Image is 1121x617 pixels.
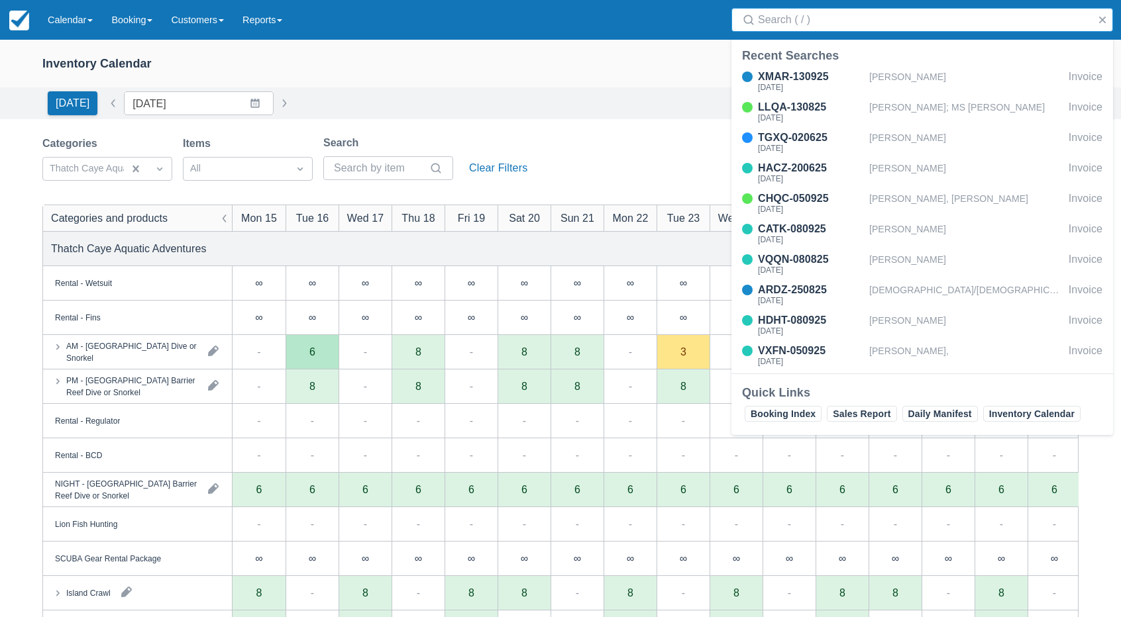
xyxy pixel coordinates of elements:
div: - [417,585,420,600]
div: ∞ [733,553,740,563]
div: ∞ [445,301,498,335]
div: - [682,585,685,600]
label: Search [323,135,364,151]
div: Invoice [1069,130,1102,155]
div: 6 [710,473,763,507]
a: XMAR-130925[DATE][PERSON_NAME]Invoice [731,69,1113,94]
input: Search ( / ) [758,8,1092,32]
div: 6 [680,484,686,495]
div: ∞ [468,553,475,563]
div: [DATE] [758,327,864,335]
div: - [523,447,526,463]
button: [DATE] [48,91,97,115]
div: - [417,516,420,532]
div: 6 [233,473,286,507]
div: 8 [521,346,527,357]
a: Sales Report [827,406,896,422]
div: Inventory Calendar [42,56,152,71]
div: ∞ [392,542,445,576]
div: ∞ [392,266,445,301]
span: Dropdown icon [294,162,307,175]
label: Categories [42,136,103,152]
div: ∞ [627,312,634,322]
div: ∞ [551,266,604,301]
div: - [417,412,420,428]
div: Rental - BCD [55,449,102,461]
div: 8 [309,381,315,391]
div: 8 [256,587,262,598]
div: ∞ [233,301,286,335]
div: - [629,412,632,428]
div: 6 [286,473,339,507]
div: 6 [604,473,657,507]
div: - [576,412,579,428]
div: ∞ [574,553,581,563]
div: ∞ [657,542,710,576]
div: - [417,447,420,463]
a: TGXQ-020625[DATE][PERSON_NAME]Invoice [731,130,1113,155]
div: - [311,585,314,600]
div: 8 [362,587,368,598]
div: 8 [415,381,421,391]
div: ∞ [657,301,710,335]
div: ∞ [255,277,262,288]
div: ∞ [627,277,634,288]
div: - [629,344,632,359]
div: 8 [998,587,1004,598]
div: ARDZ-250825 [758,282,864,298]
div: [DATE] [758,144,864,152]
div: PM - [GEOGRAPHIC_DATA] Barrier Reef Dive or Snorkel [66,374,197,398]
div: ∞ [680,277,687,288]
div: ∞ [339,542,392,576]
div: 8 [521,587,527,598]
div: [PERSON_NAME] [869,252,1063,277]
div: - [1053,447,1056,463]
div: HACZ-200625 [758,160,864,176]
div: ∞ [1028,542,1081,576]
div: ∞ [869,542,922,576]
div: TGXQ-020625 [758,130,864,146]
div: Lion Fish Hunting [55,518,117,530]
div: 8 [680,381,686,391]
div: [PERSON_NAME], [PERSON_NAME] [869,191,1063,216]
div: 6 [392,473,445,507]
div: - [1053,516,1056,532]
div: - [257,447,260,463]
div: ∞ [1051,553,1058,563]
div: [PERSON_NAME] [869,221,1063,246]
div: ∞ [521,277,528,288]
div: 6 [339,473,392,507]
div: XMAR-130925 [758,69,864,85]
div: 6 [551,473,604,507]
div: - [364,378,367,394]
div: - [629,378,632,394]
div: 6 [657,473,710,507]
div: ∞ [710,266,763,301]
div: - [523,516,526,532]
div: Invoice [1069,312,1102,338]
div: Mon 22 [613,210,649,226]
div: ∞ [816,542,869,576]
div: ∞ [763,542,816,576]
div: - [1053,585,1056,600]
div: Invoice [1069,160,1102,185]
div: 8 [468,587,474,598]
div: ∞ [892,553,899,563]
div: Invoice [1069,99,1102,124]
div: Rental - Wetsuit [55,277,112,289]
div: ∞ [255,312,262,322]
div: Invoice [1069,282,1102,307]
div: 6 [309,484,315,495]
div: ∞ [362,553,369,563]
div: ∞ [339,266,392,301]
div: [PERSON_NAME] [869,312,1063,338]
div: Wed 24 [718,210,755,226]
div: - [311,447,314,463]
div: ∞ [710,542,763,576]
a: ARDZ-250825[DATE][DEMOGRAPHIC_DATA]/[DEMOGRAPHIC_DATA][PERSON_NAME][DEMOGRAPHIC_DATA]/[PERSON_NAM... [731,282,1113,307]
div: - [257,344,260,359]
div: - [470,447,473,463]
div: [DATE] [758,175,864,183]
div: - [682,447,685,463]
div: - [788,516,791,532]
